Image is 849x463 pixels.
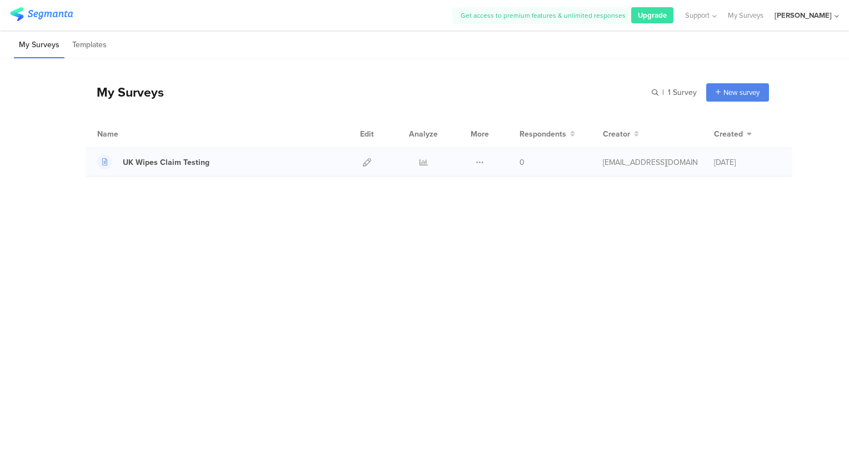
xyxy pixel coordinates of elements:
[668,87,697,98] span: 1 Survey
[603,128,639,140] button: Creator
[638,10,667,21] span: Upgrade
[603,128,630,140] span: Creator
[97,155,209,169] a: UK Wipes Claim Testing
[123,157,209,168] div: UK Wipes Claim Testing
[520,157,525,168] span: 0
[714,128,743,140] span: Created
[97,128,164,140] div: Name
[520,128,575,140] button: Respondents
[468,120,492,148] div: More
[714,157,781,168] div: [DATE]
[10,7,73,21] img: segmanta logo
[723,87,760,98] span: New survey
[461,11,626,21] span: Get access to premium features & unlimited responses
[14,32,64,58] li: My Surveys
[775,10,832,21] div: [PERSON_NAME]
[67,32,112,58] li: Templates
[355,120,379,148] div: Edit
[520,128,566,140] span: Respondents
[603,157,697,168] div: erisekinci.n@pg.com
[661,87,666,98] span: |
[714,128,752,140] button: Created
[407,120,440,148] div: Analyze
[86,83,164,102] div: My Surveys
[685,10,710,21] span: Support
